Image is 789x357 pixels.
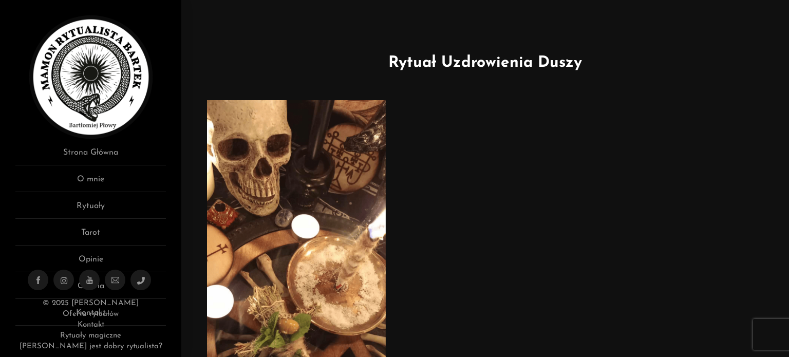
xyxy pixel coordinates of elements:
[197,51,774,74] h1: Rytuał Uzdrowienia Duszy
[15,227,166,246] a: Tarot
[29,15,153,139] img: Rytualista Bartek
[15,253,166,272] a: Opinie
[15,146,166,165] a: Strona Główna
[63,310,119,318] a: Oferta rytuałów
[15,173,166,192] a: O mnie
[60,332,121,340] a: Rytuały magiczne
[15,200,166,219] a: Rytuały
[20,343,162,350] a: [PERSON_NAME] jest dobry rytualista?
[78,321,104,329] a: Kontakt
